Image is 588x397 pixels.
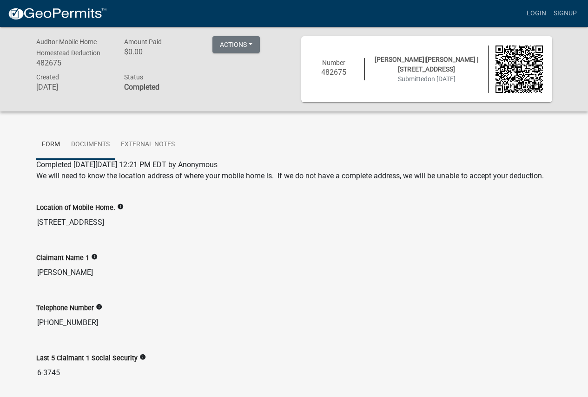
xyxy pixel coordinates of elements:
[375,56,478,73] span: [PERSON_NAME]|[PERSON_NAME] |[STREET_ADDRESS]
[124,73,143,81] span: Status
[36,305,94,312] label: Telephone Number
[124,47,198,56] h6: $0.00
[117,203,124,210] i: info
[66,130,115,160] a: Documents
[36,59,111,67] h6: 482675
[91,254,98,260] i: info
[311,68,358,77] h6: 482675
[115,130,180,160] a: External Notes
[212,36,260,53] button: Actions
[36,355,138,362] label: Last 5 Claimant 1 Social Security
[124,83,159,91] strong: Completed
[36,170,552,182] p: We will need to know the location address of where your mobile home is. If we do not have a compl...
[523,5,550,22] a: Login
[36,83,111,91] h6: [DATE]
[496,46,543,93] img: QR code
[139,354,146,360] i: info
[550,5,581,22] a: Signup
[36,205,115,211] label: Location of Mobile Home.
[398,75,456,83] span: Submitted on [DATE]
[124,38,162,46] span: Amount Paid
[36,130,66,160] a: Form
[36,255,89,261] label: Claimant Name 1
[322,59,345,66] span: Number
[36,73,59,81] span: Created
[96,304,102,310] i: info
[36,160,218,169] span: Completed [DATE][DATE] 12:21 PM EDT by Anonymous
[36,38,100,57] span: Auditor Mobile Home Homestead Deduction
